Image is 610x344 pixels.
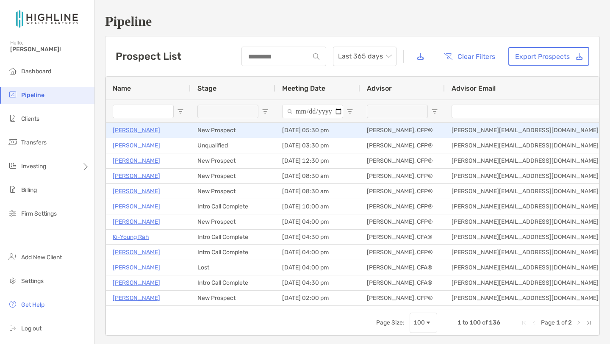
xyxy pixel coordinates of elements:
[21,163,46,170] span: Investing
[21,139,47,146] span: Transfers
[360,306,445,321] div: [PERSON_NAME], CFP®
[360,184,445,199] div: [PERSON_NAME], CFP®
[437,47,502,66] button: Clear Filters
[275,153,360,168] div: [DATE] 12:30 pm
[541,319,555,326] span: Page
[116,50,181,62] h3: Prospect List
[275,123,360,138] div: [DATE] 05:30 pm
[275,199,360,214] div: [DATE] 10:00 am
[531,319,538,326] div: Previous Page
[489,319,500,326] span: 136
[367,84,392,92] span: Advisor
[8,89,18,100] img: pipeline icon
[8,323,18,333] img: logout icon
[360,245,445,260] div: [PERSON_NAME], CFP®
[360,291,445,305] div: [PERSON_NAME], CFP®
[313,53,319,60] img: input icon
[8,208,18,218] img: firm-settings icon
[360,199,445,214] div: [PERSON_NAME], CFP®
[21,325,42,332] span: Log out
[275,306,360,321] div: [DATE] 08:30 am
[105,14,600,29] h1: Pipeline
[338,47,391,66] span: Last 365 days
[113,125,160,136] p: [PERSON_NAME]
[457,319,461,326] span: 1
[262,108,269,115] button: Open Filter Menu
[568,319,572,326] span: 2
[191,291,275,305] div: New Prospect
[177,108,184,115] button: Open Filter Menu
[191,230,275,244] div: Intro Call Complete
[191,169,275,183] div: New Prospect
[575,319,582,326] div: Next Page
[113,247,160,258] a: [PERSON_NAME]
[191,123,275,138] div: New Prospect
[275,169,360,183] div: [DATE] 08:30 am
[347,108,353,115] button: Open Filter Menu
[113,155,160,166] a: [PERSON_NAME]
[21,301,44,308] span: Get Help
[113,171,160,181] a: [PERSON_NAME]
[360,169,445,183] div: [PERSON_NAME], CFP®
[275,214,360,229] div: [DATE] 04:00 pm
[8,113,18,123] img: clients icon
[10,46,89,53] span: [PERSON_NAME]!
[21,277,44,285] span: Settings
[360,260,445,275] div: [PERSON_NAME], CFA®
[275,230,360,244] div: [DATE] 04:30 pm
[191,184,275,199] div: New Prospect
[8,161,18,171] img: investing icon
[21,115,39,122] span: Clients
[191,214,275,229] div: New Prospect
[113,293,160,303] a: [PERSON_NAME]
[8,252,18,262] img: add_new_client icon
[521,319,527,326] div: First Page
[8,275,18,286] img: settings icon
[113,140,160,151] a: [PERSON_NAME]
[508,47,589,66] a: Export Prospects
[8,299,18,309] img: get-help icon
[113,308,160,319] a: [PERSON_NAME]
[275,245,360,260] div: [DATE] 04:00 pm
[8,137,18,147] img: transfers icon
[275,260,360,275] div: [DATE] 04:00 pm
[360,138,445,153] div: [PERSON_NAME], CFP®
[113,216,160,227] a: [PERSON_NAME]
[113,262,160,273] p: [PERSON_NAME]
[197,84,216,92] span: Stage
[113,232,149,242] a: Ki-Young Rah
[21,254,62,261] span: Add New Client
[360,123,445,138] div: [PERSON_NAME], CFP®
[463,319,468,326] span: to
[191,153,275,168] div: New Prospect
[113,186,160,197] a: [PERSON_NAME]
[275,138,360,153] div: [DATE] 03:30 pm
[556,319,560,326] span: 1
[8,66,18,76] img: dashboard icon
[21,210,57,217] span: Firm Settings
[191,245,275,260] div: Intro Call Complete
[431,108,438,115] button: Open Filter Menu
[113,105,174,118] input: Name Filter Input
[8,184,18,194] img: billing icon
[282,105,343,118] input: Meeting Date Filter Input
[360,214,445,229] div: [PERSON_NAME], CFP®
[410,313,437,333] div: Page Size
[191,138,275,153] div: Unqualified
[360,153,445,168] div: [PERSON_NAME], CFP®
[275,275,360,290] div: [DATE] 04:30 pm
[482,319,488,326] span: of
[10,3,84,34] img: Zoe Logo
[191,199,275,214] div: Intro Call Complete
[561,319,567,326] span: of
[191,260,275,275] div: Lost
[113,277,160,288] p: [PERSON_NAME]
